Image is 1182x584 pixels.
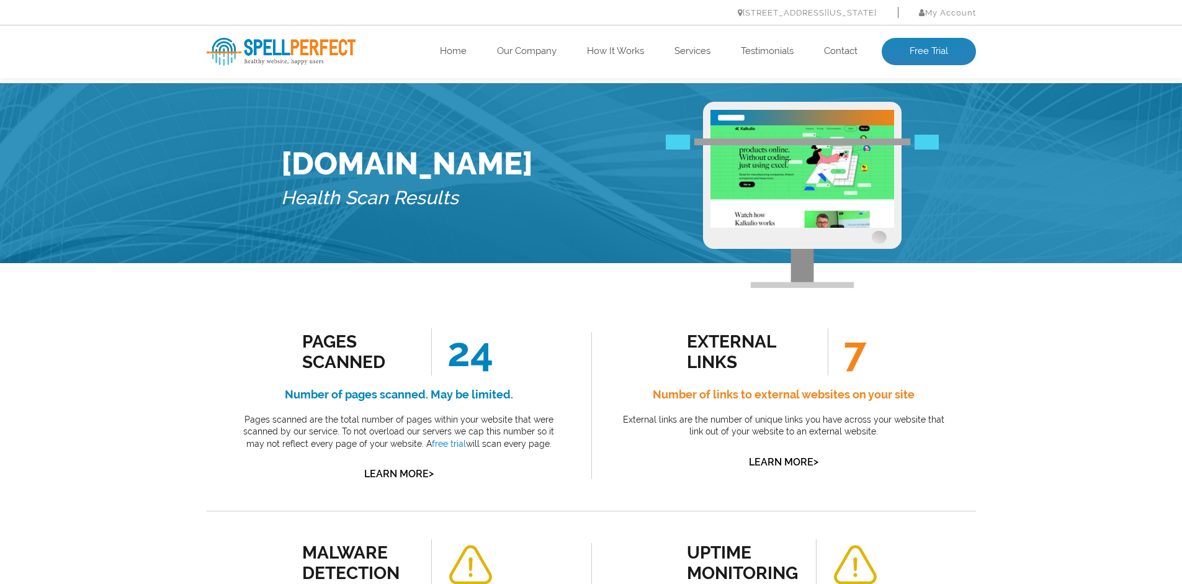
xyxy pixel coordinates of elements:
span: > [429,465,434,482]
h4: Number of links to external websites on your site [619,385,948,405]
img: Free Webiste Analysis [666,135,939,150]
img: Free Webiste Analysis [703,102,902,288]
h5: Health Scan Results [281,182,533,215]
p: Pages scanned are the total number of pages within your website that were scanned by our service.... [235,414,563,451]
a: Learn More> [749,456,818,468]
span: > [813,453,818,470]
img: Free Website Analysis [710,125,894,228]
h1: [DOMAIN_NAME] [281,145,533,182]
a: Learn More> [364,468,434,480]
div: uptime monitoring [687,542,799,583]
div: external links [687,331,799,372]
div: malware detection [302,542,414,583]
p: External links are the number of unique links you have across your website that link out of your ... [619,414,948,438]
span: 7 [828,328,866,375]
span: 24 [431,328,493,375]
div: Pages Scanned [302,331,414,372]
h4: Number of pages scanned. May be limited. [235,385,563,405]
a: free trial [432,439,466,449]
